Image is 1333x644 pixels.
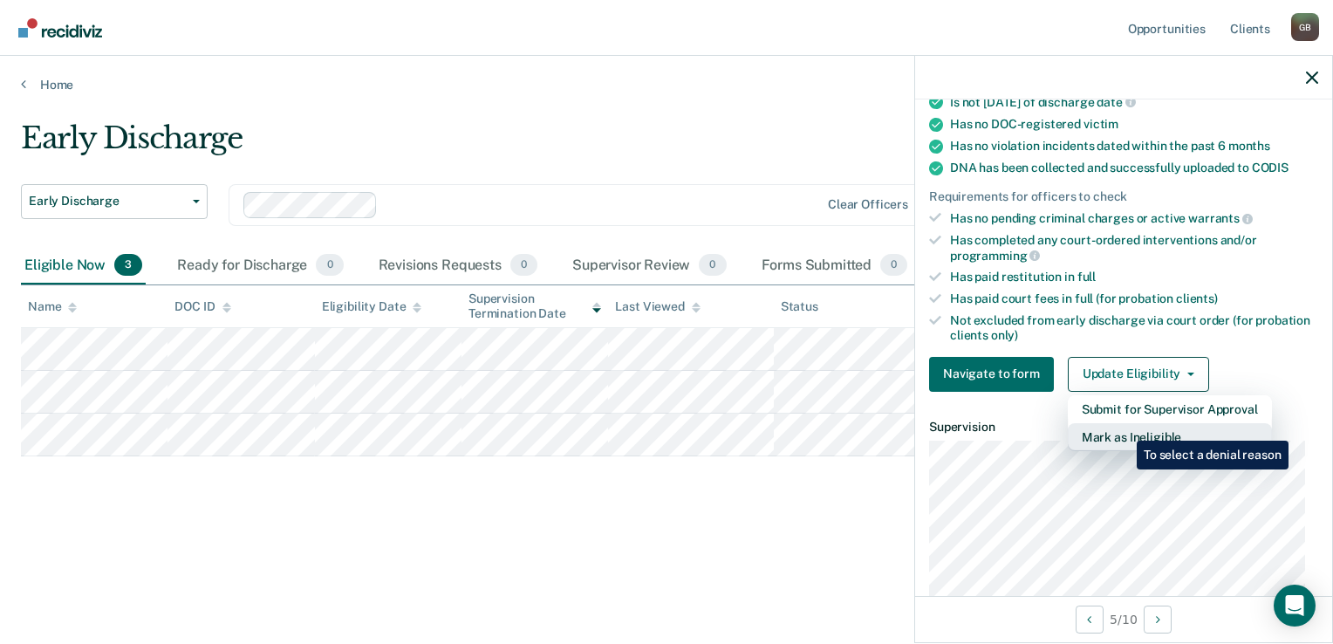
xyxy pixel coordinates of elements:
span: 3 [114,254,142,277]
div: Revisions Requests [375,247,541,285]
div: G B [1291,13,1319,41]
span: programming [950,249,1040,263]
span: 0 [316,254,343,277]
div: Name [28,299,77,314]
span: victim [1083,117,1118,131]
div: DNA has been collected and successfully uploaded to [950,161,1318,175]
span: only) [991,328,1018,342]
span: 0 [510,254,537,277]
button: Submit for Supervisor Approval [1068,395,1272,423]
button: Previous Opportunity [1076,606,1104,634]
div: Early Discharge [21,120,1021,170]
img: Recidiviz [18,18,102,38]
button: Navigate to form [929,357,1054,392]
span: clients) [1176,291,1218,305]
span: full [1077,270,1096,284]
div: Supervision Termination Date [468,291,601,321]
div: Has completed any court-ordered interventions and/or [950,233,1318,263]
span: CODIS [1252,161,1289,175]
a: Home [21,77,1312,92]
div: Forms Submitted [758,247,912,285]
div: 5 / 10 [915,596,1332,642]
span: date [1097,95,1135,109]
span: 0 [880,254,907,277]
button: Profile dropdown button [1291,13,1319,41]
div: Eligibility Date [322,299,422,314]
span: Early Discharge [29,194,186,209]
button: Update Eligibility [1068,357,1209,392]
div: Last Viewed [615,299,700,314]
button: Mark as Ineligible [1068,423,1272,451]
div: Has paid court fees in full (for probation [950,291,1318,306]
div: Clear officers [828,197,908,212]
div: Ready for Discharge [174,247,346,285]
div: Is not [DATE] of discharge [950,94,1318,110]
dt: Supervision [929,420,1318,435]
div: Has no pending criminal charges or active [950,210,1318,226]
div: Has paid restitution in [950,270,1318,284]
span: 0 [699,254,726,277]
div: Requirements for officers to check [929,189,1318,204]
div: Status [781,299,818,314]
a: Navigate to form link [929,357,1061,392]
div: Not excluded from early discharge via court order (for probation clients [950,313,1318,343]
div: Eligible Now [21,247,146,285]
span: warrants [1188,211,1253,225]
div: Has no violation incidents dated within the past 6 [950,139,1318,154]
div: DOC ID [174,299,230,314]
div: Has no DOC-registered [950,117,1318,132]
span: months [1228,139,1270,153]
div: Supervisor Review [569,247,730,285]
div: Open Intercom Messenger [1274,585,1316,627]
button: Next Opportunity [1144,606,1172,634]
